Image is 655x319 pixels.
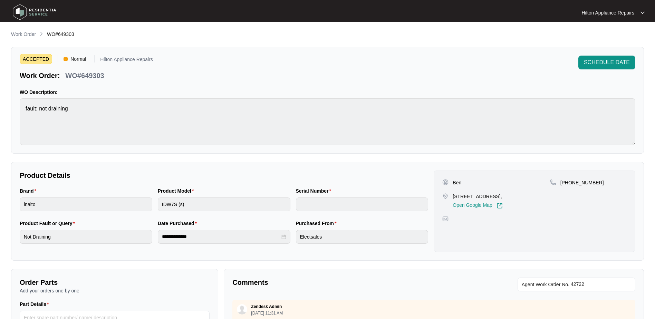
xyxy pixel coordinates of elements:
[522,280,569,289] span: Agent Work Order No.
[560,179,604,186] p: [PHONE_NUMBER]
[20,54,52,64] span: ACCEPTED
[47,31,74,37] span: WO#649303
[497,203,503,209] img: Link-External
[20,197,152,211] input: Brand
[453,179,461,186] p: Ben
[251,304,282,309] p: Zendesk Admin
[237,304,247,315] img: user.svg
[584,58,630,67] span: SCHEDULE DATE
[571,280,631,289] input: Add Agent Work Order No.
[100,57,153,64] p: Hilton Appliance Repairs
[158,197,290,211] input: Product Model
[578,56,635,69] button: SCHEDULE DATE
[251,311,283,315] p: [DATE] 11:31 AM
[68,54,89,64] span: Normal
[20,287,210,294] p: Add your orders one by one
[296,230,428,244] input: Purchased From
[550,179,556,185] img: map-pin
[453,193,502,200] p: [STREET_ADDRESS],
[442,216,449,222] img: map-pin
[640,11,645,14] img: dropdown arrow
[20,171,428,180] p: Product Details
[581,9,634,16] p: Hilton Appliance Repairs
[20,98,635,145] textarea: fault: not draining
[20,89,635,96] p: WO Description:
[442,179,449,185] img: user-pin
[20,71,60,80] p: Work Order:
[20,278,210,287] p: Order Parts
[20,187,39,194] label: Brand
[20,220,78,227] label: Product Fault or Query
[65,71,104,80] p: WO#649303
[296,220,339,227] label: Purchased From
[453,203,502,209] a: Open Google Map
[296,187,334,194] label: Serial Number
[162,233,280,240] input: Date Purchased
[11,31,36,38] p: Work Order
[296,197,428,211] input: Serial Number
[64,57,68,61] img: Vercel Logo
[442,193,449,199] img: map-pin
[10,31,37,38] a: Work Order
[20,301,52,308] label: Part Details
[20,230,152,244] input: Product Fault or Query
[39,31,44,37] img: chevron-right
[158,220,200,227] label: Date Purchased
[10,2,59,22] img: residentia service logo
[158,187,197,194] label: Product Model
[232,278,429,287] p: Comments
